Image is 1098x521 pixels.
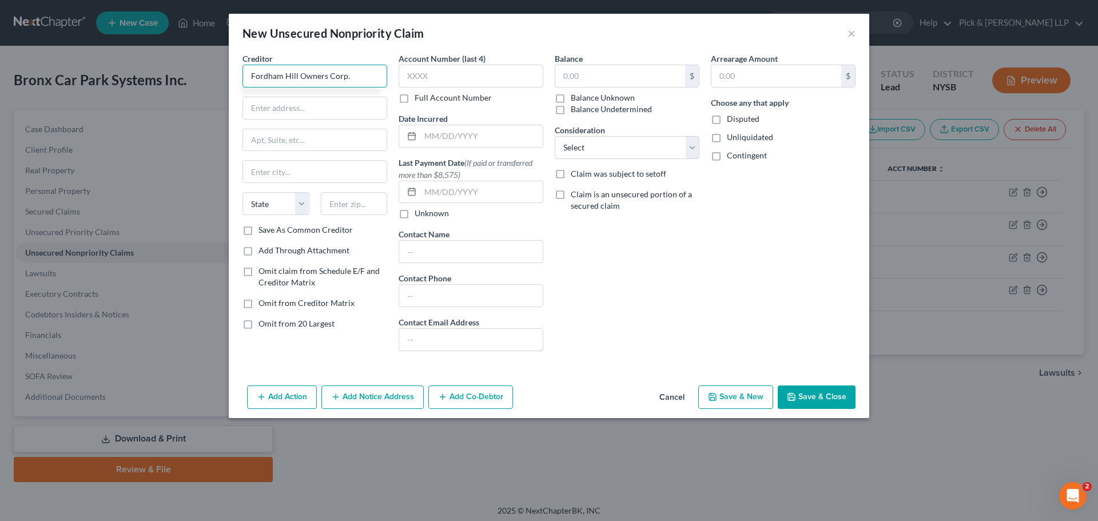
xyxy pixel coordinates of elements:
button: Add Action [247,385,317,409]
label: Save As Common Creditor [258,224,353,236]
label: Date Incurred [399,113,448,125]
button: × [848,26,856,40]
label: Choose any that apply [711,97,789,109]
label: Unknown [415,208,449,219]
span: Unliquidated [727,132,773,142]
label: Add Through Attachment [258,245,349,256]
label: Contact Name [399,228,449,240]
input: 0.00 [555,65,685,87]
input: Apt, Suite, etc... [243,129,387,151]
span: Omit claim from Schedule E/F and Creditor Matrix [258,266,380,287]
div: $ [685,65,699,87]
label: Arrearage Amount [711,53,778,65]
label: Balance Undetermined [571,104,652,115]
input: Enter city... [243,161,387,182]
span: (If paid or transferred more than $8,575) [399,158,532,180]
label: Last Payment Date [399,157,543,181]
input: -- [399,241,543,263]
label: Balance Unknown [571,92,635,104]
span: Claim was subject to setoff [571,169,666,178]
input: 0.00 [711,65,841,87]
div: New Unsecured Nonpriority Claim [242,25,424,41]
input: -- [399,285,543,307]
input: MM/DD/YYYY [420,181,543,203]
input: XXXX [399,65,543,88]
span: Omit from Creditor Matrix [258,298,355,308]
button: Save & Close [778,385,856,409]
span: Creditor [242,54,273,63]
button: Add Notice Address [321,385,424,409]
span: 2 [1083,482,1092,491]
button: Save & New [698,385,773,409]
span: Disputed [727,114,759,124]
button: Cancel [650,387,694,409]
input: MM/DD/YYYY [420,125,543,147]
input: Enter zip... [321,192,388,215]
label: Account Number (last 4) [399,53,486,65]
iframe: Intercom live chat [1059,482,1087,510]
input: -- [399,329,543,351]
label: Contact Email Address [399,316,479,328]
span: Contingent [727,150,767,160]
label: Contact Phone [399,272,451,284]
div: $ [841,65,855,87]
button: Add Co-Debtor [428,385,513,409]
span: Omit from 20 Largest [258,319,335,328]
label: Full Account Number [415,92,492,104]
input: Search creditor by name... [242,65,387,88]
span: Claim is an unsecured portion of a secured claim [571,189,692,210]
input: Enter address... [243,97,387,119]
label: Consideration [555,124,605,136]
label: Balance [555,53,583,65]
